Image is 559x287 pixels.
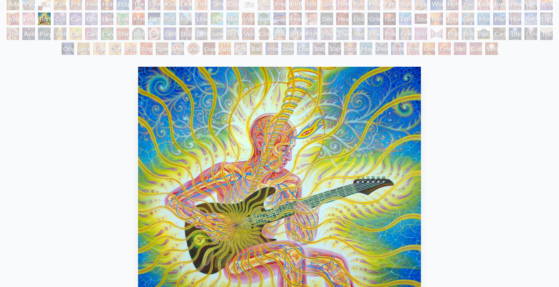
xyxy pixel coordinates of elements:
[117,27,129,40] div: Third Eye Tears of Joy
[305,27,317,40] div: Mystic Eye
[132,27,145,40] div: Body/Mind as a Vibratory Field of Energy
[109,42,121,55] div: Ophanic Eyelash
[352,13,364,25] div: Endarkenment
[509,27,521,40] div: The Soul Finds It's Way
[320,27,333,40] div: The Seer
[360,42,372,55] div: Mayan Being
[415,13,427,25] div: Journey of the Wounded Healer
[85,13,98,25] div: Cosmic Lovers
[117,13,129,25] div: Emerald Grail
[320,13,333,25] div: Despair
[195,27,208,40] div: Deities & Demons Drinking from the Milky Pool
[454,42,466,55] div: Net of Being
[391,42,404,55] div: Steeplehead 1
[22,27,35,40] div: Ayahuasca Visitation
[101,27,113,40] div: Cannabacchus
[77,42,90,55] div: Seraphic Transport Docking on the Third Eye
[422,42,435,55] div: Oversoul
[7,27,19,40] div: The Shulgins and their Alchemical Angels
[470,42,482,55] div: Godself
[234,42,247,55] div: Cosmic Elf
[171,42,184,55] div: Vision Crystal
[289,13,302,25] div: Fear
[226,13,239,25] div: Humming Bird
[430,13,443,25] div: Holy Fire
[383,13,396,25] div: Nuclear Crucifixion
[524,27,537,40] div: Dying
[399,27,412,40] div: Firewalking
[258,13,270,25] div: Tree & Person
[179,27,192,40] div: Dissectional Art for Tool's Lateralus CD
[446,13,459,25] div: Prostration
[164,13,176,25] div: [US_STATE] Song
[242,27,255,40] div: Vajra Guru
[258,27,270,40] div: Cosmic [DEMOGRAPHIC_DATA]
[242,13,255,25] div: Vajra Horse
[485,42,498,55] div: White Light
[85,27,98,40] div: Cannabis Sutra
[462,27,474,40] div: Blessing Hand
[336,27,349,40] div: Theologue
[22,13,35,25] div: Empowerment
[493,13,506,25] div: Planetary Prayers
[477,27,490,40] div: Nature of Mind
[38,27,51,40] div: Purging
[281,42,294,55] div: Jewel Being
[62,42,74,55] div: Original Face
[211,27,223,40] div: Liberation Through Seeing
[289,27,302,40] div: [PERSON_NAME]
[187,42,200,55] div: Vision [PERSON_NAME]
[368,13,380,25] div: Grieving
[352,27,364,40] div: Yogi & the Möbius Sphere
[69,13,82,25] div: Cosmic Artist
[7,13,19,25] div: Aperture
[383,27,396,40] div: Power to the Peaceful
[250,42,262,55] div: Bardo Being
[54,27,66,40] div: Vision Tree
[219,42,231,55] div: Sunyata
[203,42,215,55] div: Guardian of Infinite Vision
[438,42,451,55] div: One
[156,42,168,55] div: Spectral Lotus
[140,42,153,55] div: Angel Skin
[430,27,443,40] div: Hands that See
[273,13,286,25] div: Gaia
[407,42,419,55] div: Steeplehead 2
[493,27,506,40] div: Caring
[540,27,553,40] div: Transfiguration
[524,13,537,25] div: Networks
[344,42,357,55] div: Secret Writing Being
[211,13,223,25] div: Symbiosis: Gall Wasp & Oak Tree
[540,13,553,25] div: Lightworker
[226,27,239,40] div: [PERSON_NAME]
[101,13,113,25] div: Love is a Cosmic Force
[462,13,474,25] div: Glimpsing the Empyrean
[164,27,176,40] div: Collective Vision
[415,27,427,40] div: Spirit Animates the Flesh
[93,42,106,55] div: Fractal Eyes
[273,27,286,40] div: Dalai Lama
[305,13,317,25] div: Insomnia
[69,27,82,40] div: Cannabis Mudra
[336,13,349,25] div: Headache
[368,27,380,40] div: Mudra
[509,13,521,25] div: Human Geometry
[328,42,341,55] div: Vajra Being
[446,27,459,40] div: Praying Hands
[313,42,325,55] div: Song of Vajra Being
[477,13,490,25] div: Monochord
[399,13,412,25] div: Eco-Atlas
[132,13,145,25] div: Mysteriosa 2
[54,13,66,25] div: Cosmic Creativity
[179,13,192,25] div: Metamorphosis
[148,13,160,25] div: Earth Energies
[38,13,51,25] div: Bond
[266,42,278,55] div: Interbeing
[148,27,160,40] div: DMT - The Spirit Molecule
[297,42,310,55] div: Diamond Being
[195,13,208,25] div: Lilacs
[375,42,388,55] div: Peyote Being
[124,42,137,55] div: Psychomicrograph of a Fractal Paisley Cherub Feather Tip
